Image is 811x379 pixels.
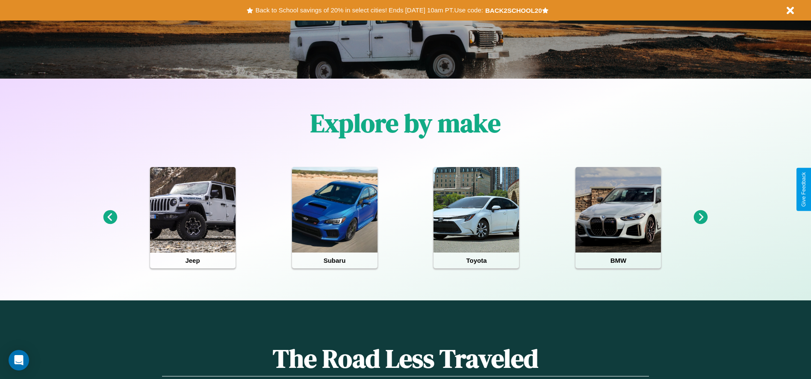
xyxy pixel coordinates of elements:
h1: Explore by make [310,106,501,141]
h4: Toyota [434,253,519,268]
div: Open Intercom Messenger [9,350,29,370]
div: Give Feedback [801,172,807,207]
h4: BMW [575,253,661,268]
h1: The Road Less Traveled [162,341,649,376]
b: BACK2SCHOOL20 [485,7,542,14]
h4: Jeep [150,253,236,268]
h4: Subaru [292,253,377,268]
button: Back to School savings of 20% in select cities! Ends [DATE] 10am PT.Use code: [253,4,485,16]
